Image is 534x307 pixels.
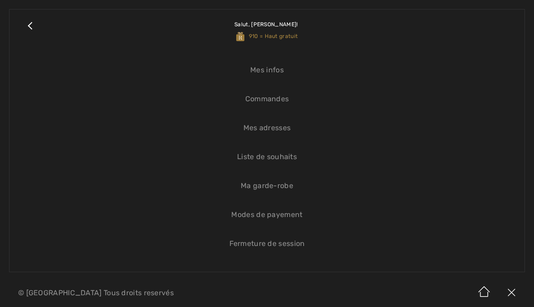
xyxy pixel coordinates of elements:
a: Mes adresses [19,118,515,138]
img: X [498,279,525,307]
a: Commandes [19,89,515,109]
img: Accueil [471,279,498,307]
a: Fermeture de session [19,234,515,254]
p: © [GEOGRAPHIC_DATA] Tous droits reservés [18,290,314,296]
a: Ma garde-robe [19,176,515,196]
a: Mes infos [19,60,515,80]
a: Liste de souhaits [19,147,515,167]
span: 910 = Haut gratuit [236,33,298,39]
span: Salut, [PERSON_NAME]! [234,21,298,28]
a: Modes de payement [19,205,515,225]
